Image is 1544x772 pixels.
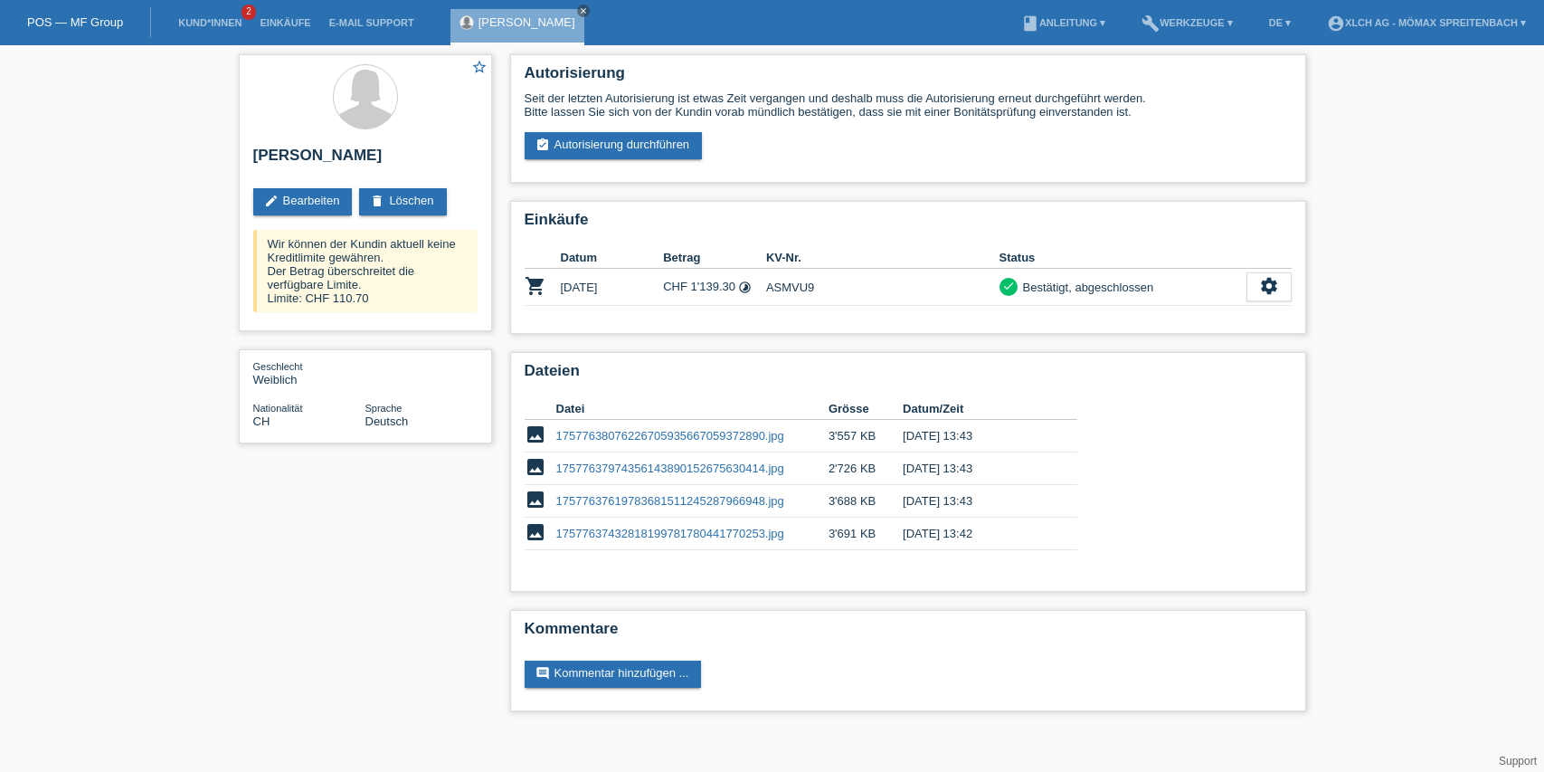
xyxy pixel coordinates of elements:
i: star_border [471,59,488,75]
a: close [577,5,590,17]
a: 17577637974356143890152675630414.jpg [556,462,784,475]
a: account_circleXLCH AG - Mömax Spreitenbach ▾ [1318,17,1535,28]
td: 3'557 KB [829,420,903,453]
td: 2'726 KB [829,453,903,485]
a: bookAnleitung ▾ [1012,17,1114,28]
h2: Kommentare [525,620,1292,647]
a: Einkäufe [251,17,319,28]
i: image [525,489,546,510]
span: Deutsch [365,415,409,428]
span: Sprache [365,403,403,414]
td: [DATE] 13:43 [903,420,1051,453]
i: image [525,456,546,478]
td: [DATE] [561,269,664,306]
th: Betrag [663,247,766,269]
td: CHF 1'139.30 [663,269,766,306]
h2: Dateien [525,362,1292,389]
a: commentKommentar hinzufügen ... [525,661,702,688]
div: Wir können der Kundin aktuell keine Kreditlimite gewähren. Der Betrag überschreitet die verfügbar... [253,230,478,312]
a: star_border [471,59,488,78]
td: [DATE] 13:43 [903,453,1051,485]
a: Kund*innen [169,17,251,28]
a: buildWerkzeuge ▾ [1132,17,1242,28]
i: build [1141,14,1160,33]
h2: Autorisierung [525,64,1292,91]
i: settings [1259,276,1279,296]
a: E-Mail Support [320,17,423,28]
i: book [1021,14,1039,33]
i: account_circle [1327,14,1345,33]
a: 17577637619783681511245287966948.jpg [556,494,784,508]
span: Geschlecht [253,361,303,372]
span: 2 [242,5,256,20]
a: Support [1499,755,1537,767]
td: ASMVU9 [766,269,999,306]
span: Schweiz [253,415,270,428]
td: 3'688 KB [829,485,903,518]
div: Seit der letzten Autorisierung ist etwas Zeit vergangen und deshalb muss die Autorisierung erneut... [525,91,1292,119]
span: Nationalität [253,403,303,414]
i: comment [535,666,550,681]
h2: Einkäufe [525,211,1292,238]
th: Status [999,247,1246,269]
th: Datei [556,398,829,420]
a: DE ▾ [1260,17,1300,28]
a: [PERSON_NAME] [478,15,575,29]
a: POS — MF Group [27,15,123,29]
i: image [525,521,546,543]
a: assignment_turned_inAutorisierung durchführen [525,132,703,159]
a: editBearbeiten [253,188,353,215]
i: POSP00027467 [525,275,546,297]
th: Datum/Zeit [903,398,1051,420]
th: KV-Nr. [766,247,999,269]
th: Grösse [829,398,903,420]
i: delete [370,194,384,208]
td: [DATE] 13:42 [903,518,1051,550]
a: deleteLöschen [359,188,446,215]
i: check [1002,280,1015,292]
i: edit [264,194,279,208]
a: 17577637432818199781780441770253.jpg [556,527,784,540]
i: assignment_turned_in [535,138,550,152]
i: close [579,6,588,15]
i: Fixe Raten - Zinsübernahme durch Kunde (6 Raten) [738,281,752,294]
div: Weiblich [253,359,365,386]
a: 17577638076226705935667059372890.jpg [556,429,784,443]
i: image [525,424,546,445]
div: Bestätigt, abgeschlossen [1018,278,1154,297]
th: Datum [561,247,664,269]
h2: [PERSON_NAME] [253,147,478,174]
td: [DATE] 13:43 [903,485,1051,518]
td: 3'691 KB [829,518,903,550]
